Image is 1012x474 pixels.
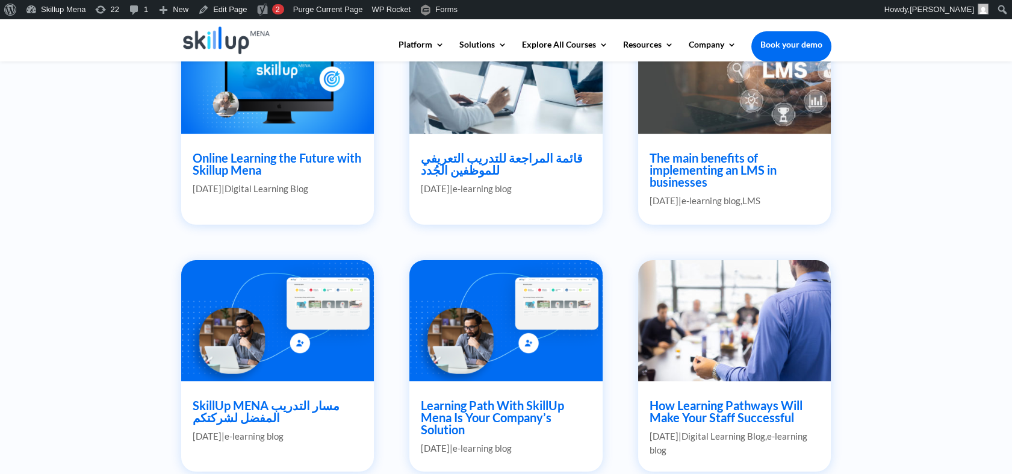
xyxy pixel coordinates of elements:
p: | [193,182,362,196]
p: | , [650,194,819,208]
iframe: Chat Widget [952,416,1012,474]
a: e-learning blog [453,183,512,194]
img: SkillUp MENA مسار التدريب المفضل لشركتكم [181,260,374,381]
a: How Learning Pathways Will Make Your Staff Successful [650,398,802,425]
span: [DATE] [650,195,678,206]
a: The main benefits of implementing an LMS in businesses [650,151,777,189]
a: e-learning blog [225,431,284,441]
span: [DATE] [421,183,450,194]
a: Learning Path With SkillUp Mena Is Your Company’s Solution [421,398,564,437]
span: [DATE] [193,183,222,194]
a: LMS [742,195,760,206]
a: Digital Learning Blog [225,183,308,194]
span: [DATE] [193,431,222,441]
a: Platform [399,40,444,61]
img: قائمة المراجعة للتدريب التعريفي للموظفين الجُدد [409,12,603,133]
span: [DATE] [421,443,450,454]
p: | [193,429,362,443]
a: Online Learning the Future with Skillup Mena [193,151,361,177]
img: Skillup Mena [183,27,270,54]
img: Online Learning the Future with Skillup Mena [181,12,374,133]
a: Solutions [459,40,507,61]
a: Explore All Courses [522,40,608,61]
a: SkillUp MENA مسار التدريب المفضل لشركتكم [193,398,340,425]
span: [DATE] [650,431,678,441]
a: Digital Learning Blog [681,431,765,441]
span: 2 [276,5,280,14]
a: e-learning blog [453,443,512,454]
p: | , [650,429,819,458]
img: The main benefits of implementing an LMS in businesses [638,12,831,133]
a: Resources [623,40,674,61]
img: How Learning Pathways Will Make Your Staff Successful [638,260,831,381]
img: Learning Path With SkillUp Mena Is Your Company’s Solution [409,260,603,381]
a: Book your demo [751,31,831,58]
p: | [421,441,591,455]
a: قائمة المراجعة للتدريب التعريفي للموظفين الجُدد [421,151,583,177]
a: Company [689,40,736,61]
a: e-learning blog [681,195,740,206]
span: [PERSON_NAME] [910,5,974,14]
p: | [421,182,591,196]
